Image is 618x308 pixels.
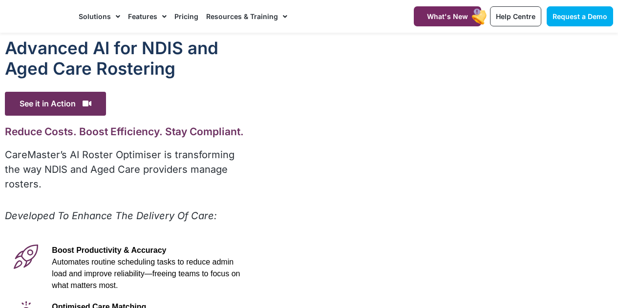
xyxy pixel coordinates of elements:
h2: Reduce Costs. Boost Efficiency. Stay Compliant. [5,125,249,138]
em: Developed To Enhance The Delivery Of Care: [5,210,217,222]
span: Automates routine scheduling tasks to reduce admin load and improve reliability—freeing teams to ... [52,258,240,289]
a: Help Centre [490,6,541,26]
span: Help Centre [496,12,535,21]
a: What's New [414,6,481,26]
span: What's New [427,12,468,21]
span: Request a Demo [553,12,607,21]
span: See it in Action [5,92,106,116]
img: CareMaster Logo [5,9,69,23]
span: Boost Productivity & Accuracy [52,246,166,254]
a: Request a Demo [547,6,613,26]
h1: Advanced Al for NDIS and Aged Care Rostering [5,38,249,79]
p: CareMaster’s AI Roster Optimiser is transforming the way NDIS and Aged Care providers manage rost... [5,147,249,191]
